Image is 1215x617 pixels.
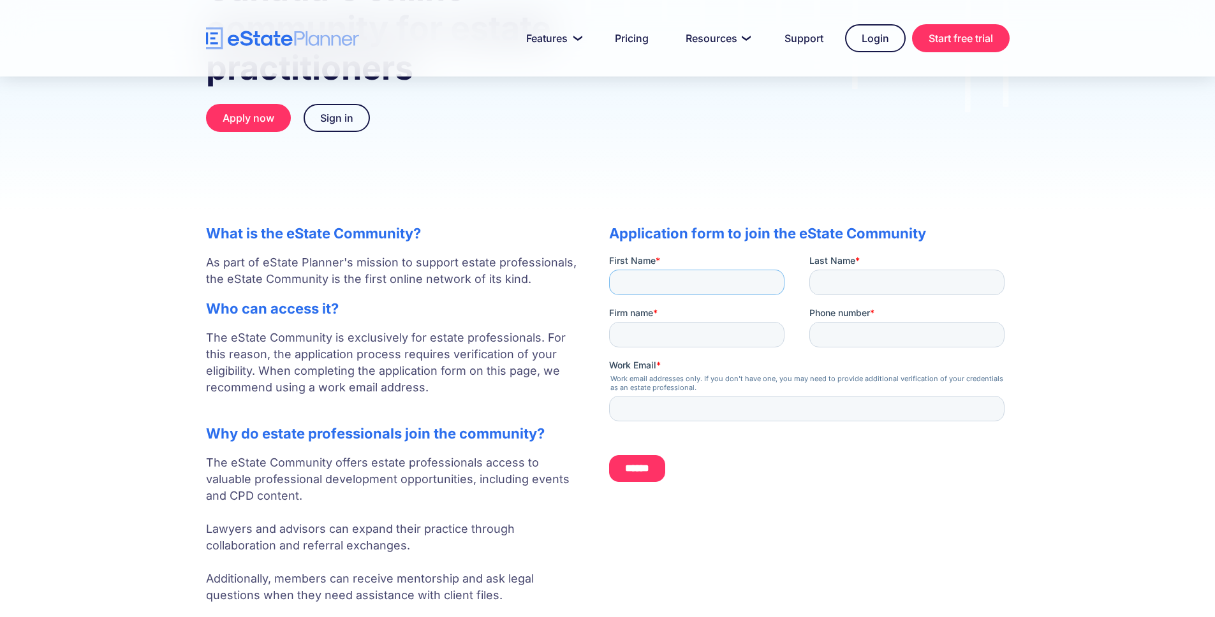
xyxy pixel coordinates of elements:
a: home [206,27,359,50]
a: Apply now [206,104,291,132]
a: Login [845,24,906,52]
h2: Application form to join the eState Community [609,225,1010,242]
p: The eState Community is exclusively for estate professionals. For this reason, the application pr... [206,330,584,412]
h2: Who can access it? [206,300,584,317]
a: Features [511,25,593,51]
p: The eState Community offers estate professionals access to valuable professional development oppo... [206,454,584,604]
a: Start free trial [912,24,1010,52]
a: Pricing [600,25,664,51]
iframe: Form 0 [609,254,1010,493]
h2: Why do estate professionals join the community? [206,425,584,442]
a: Support [769,25,839,51]
p: As part of eState Planner's mission to support estate professionals, the eState Community is the ... [206,254,584,287]
a: Sign in [304,104,370,132]
h2: What is the eState Community? [206,225,584,242]
a: Resources [670,25,763,51]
